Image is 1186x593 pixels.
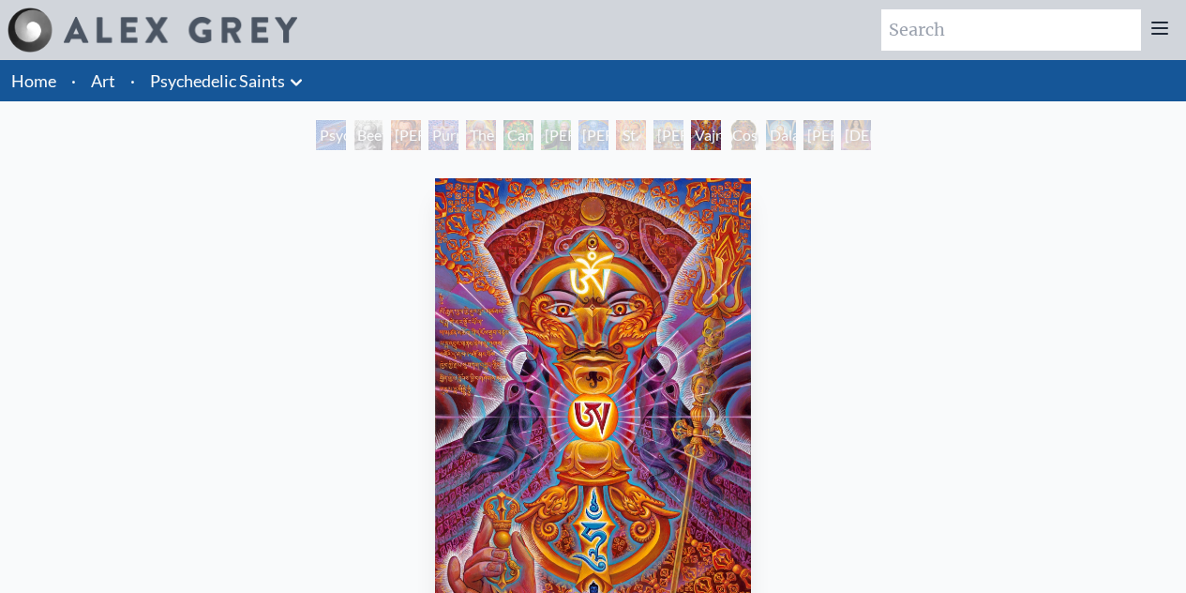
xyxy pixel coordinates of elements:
[64,60,83,101] li: ·
[541,120,571,150] div: [PERSON_NAME][US_STATE] - Hemp Farmer
[841,120,871,150] div: [DEMOGRAPHIC_DATA]
[503,120,533,150] div: Cannabacchus
[653,120,683,150] div: [PERSON_NAME]
[316,120,346,150] div: Psychedelic Healing
[578,120,608,150] div: [PERSON_NAME] & the New Eleusis
[428,120,458,150] div: Purple [DEMOGRAPHIC_DATA]
[466,120,496,150] div: The Shulgins and their Alchemical Angels
[391,120,421,150] div: [PERSON_NAME] M.D., Cartographer of Consciousness
[11,70,56,91] a: Home
[803,120,833,150] div: [PERSON_NAME]
[691,120,721,150] div: Vajra Guru
[728,120,758,150] div: Cosmic [DEMOGRAPHIC_DATA]
[616,120,646,150] div: St. [PERSON_NAME] & The LSD Revelation Revolution
[353,120,383,150] div: Beethoven
[123,60,143,101] li: ·
[91,68,115,94] a: Art
[150,68,285,94] a: Psychedelic Saints
[766,120,796,150] div: Dalai Lama
[881,9,1141,51] input: Search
